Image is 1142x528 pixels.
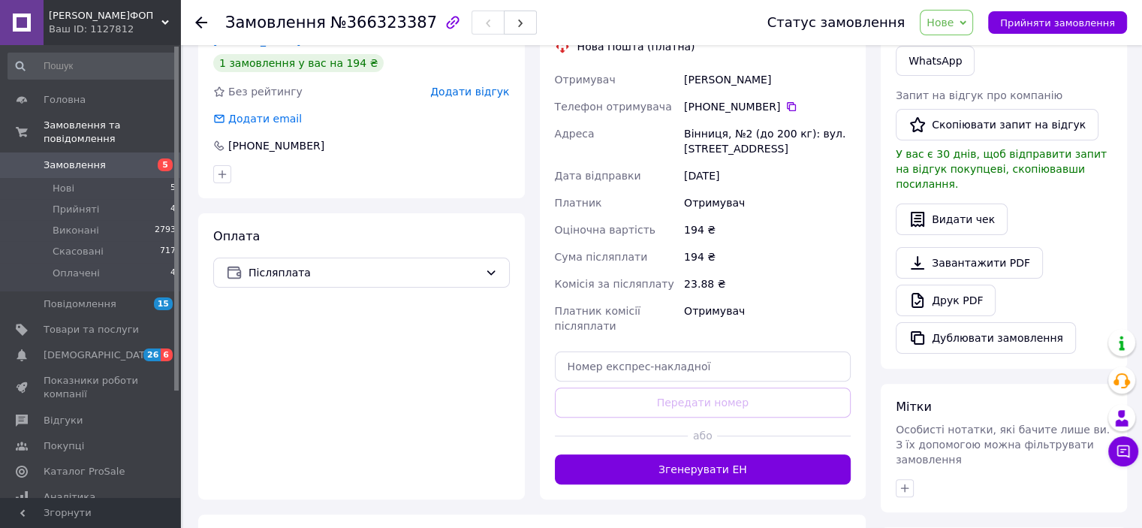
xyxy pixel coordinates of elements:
button: Прийняти замовлення [988,11,1127,34]
span: або [688,428,717,443]
div: [DATE] [681,162,854,189]
span: 717 [160,245,176,258]
span: Замовлення [44,158,106,172]
div: Статус замовлення [767,15,905,30]
button: Видати чек [896,204,1008,235]
span: Виконані [53,224,99,237]
a: Друк PDF [896,285,996,316]
span: 15 [154,297,173,310]
span: Без рейтингу [228,86,303,98]
span: №366323387 [330,14,437,32]
a: [PERSON_NAME] [213,35,300,47]
span: Оплачені [53,267,100,280]
span: Запит на відгук про компанію [896,89,1062,101]
span: [DEMOGRAPHIC_DATA] [44,348,155,362]
a: WhatsApp [896,46,975,76]
span: 26 [143,348,161,361]
span: Каталог ProSale [44,465,125,478]
div: Ваш ID: 1127812 [49,23,180,36]
span: Нове [927,17,954,29]
span: Головна [44,93,86,107]
input: Пошук [8,53,177,80]
span: Мальченко І.П.ФОП [49,9,161,23]
span: Замовлення та повідомлення [44,119,180,146]
span: Оплата [213,229,260,243]
span: Платник [555,197,602,209]
span: Товари та послуги [44,323,139,336]
div: 194 ₴ [681,216,854,243]
span: Оціночна вартість [555,224,655,236]
div: 1 замовлення у вас на 194 ₴ [213,54,384,72]
a: Завантажити PDF [896,247,1043,279]
span: Скасовані [53,245,104,258]
div: Отримувач [681,189,854,216]
span: Післяплата [249,264,479,281]
span: 2793 [155,224,176,237]
span: Покупці [44,439,84,453]
div: Додати email [212,111,303,126]
div: [PHONE_NUMBER] [227,138,326,153]
div: Отримувач [681,297,854,339]
div: Нова Пошта (платна) [574,39,699,54]
div: [PHONE_NUMBER] [684,99,851,114]
span: 5 [158,158,173,171]
span: Показники роботи компанії [44,374,139,401]
div: 23.88 ₴ [681,270,854,297]
span: Сума післяплати [555,251,648,263]
span: 6 [161,348,173,361]
span: Замовлення [225,14,326,32]
div: 194 ₴ [681,243,854,270]
span: 5 [170,182,176,195]
span: Платник комісії післяплати [555,305,640,332]
div: Повернутися назад [195,15,207,30]
span: Прийняти замовлення [1000,17,1115,29]
span: Отримувач [555,74,616,86]
span: Адреса [555,128,595,140]
span: Комісія за післяплату [555,278,674,290]
span: Прийняті [53,203,99,216]
input: Номер експрес-накладної [555,351,851,382]
span: Відгуки [44,414,83,427]
span: У вас є 30 днів, щоб відправити запит на відгук покупцеві, скопіювавши посилання. [896,148,1107,190]
span: 4 [170,267,176,280]
div: Вінниця, №2 (до 200 кг): вул. [STREET_ADDRESS] [681,120,854,162]
button: Згенерувати ЕН [555,454,851,484]
span: Телефон отримувача [555,101,672,113]
span: 4 [170,203,176,216]
button: Чат з покупцем [1108,436,1138,466]
span: Повідомлення [44,297,116,311]
span: Особисті нотатки, які бачите лише ви. З їх допомогою можна фільтрувати замовлення [896,424,1110,466]
span: Нові [53,182,74,195]
button: Дублювати замовлення [896,322,1076,354]
span: Додати відгук [430,86,509,98]
span: Дата відправки [555,170,641,182]
span: Мітки [896,400,932,414]
button: Скопіювати запит на відгук [896,109,1098,140]
span: Аналітика [44,490,95,504]
div: Додати email [227,111,303,126]
div: [PERSON_NAME] [681,66,854,93]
